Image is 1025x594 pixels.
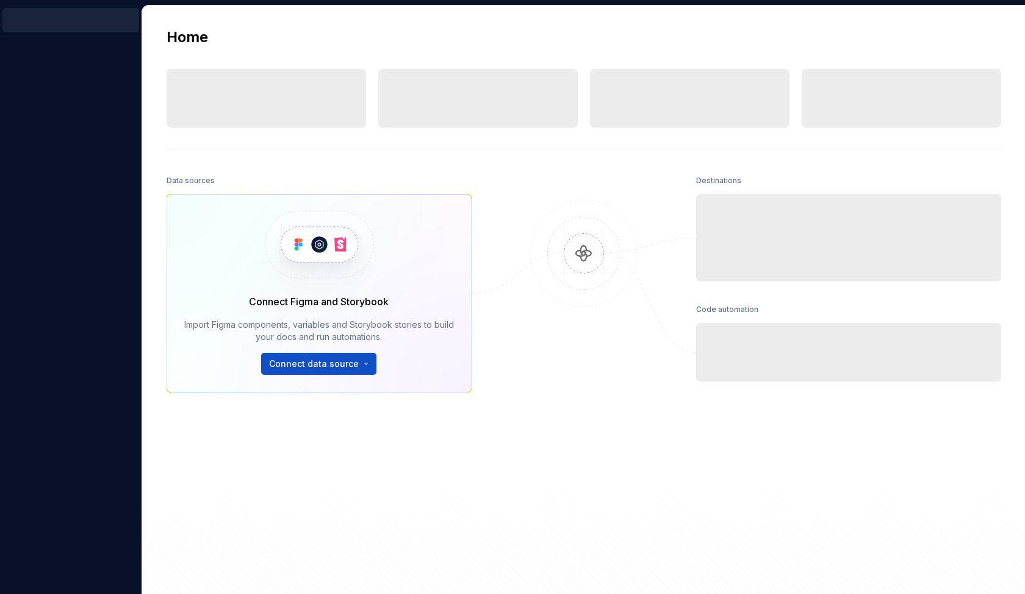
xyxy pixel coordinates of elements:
div: Code automation [696,301,758,318]
div: Destinations [696,172,741,189]
h2: Home [167,27,208,47]
div: Connect Figma and Storybook [249,294,389,309]
span: Connect data source [269,358,359,370]
div: Import Figma components, variables and Storybook stories to build your docs and run automations. [184,319,454,343]
div: Data sources [167,172,215,189]
button: Connect data source [261,353,376,375]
